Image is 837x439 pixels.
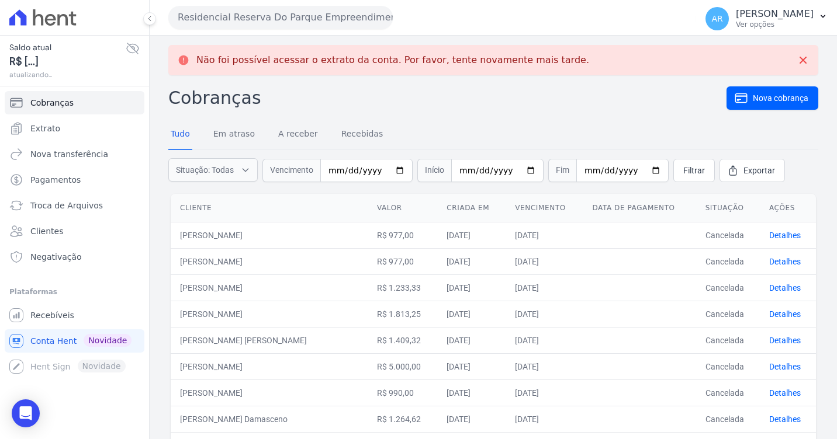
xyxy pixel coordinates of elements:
[696,2,837,35] button: AR [PERSON_NAME] Ver opções
[437,406,506,432] td: [DATE]
[9,41,126,54] span: Saldo atual
[583,194,696,222] th: Data de pagamento
[743,165,775,176] span: Exportar
[696,194,760,222] th: Situação
[437,248,506,274] td: [DATE]
[5,329,144,353] a: Conta Hent Novidade
[727,86,818,110] a: Nova cobrança
[30,148,108,160] span: Nova transferência
[196,54,589,66] p: Não foi possível acessar o extrato da conta. Por favor, tente novamente mais tarde.
[368,379,437,406] td: R$ 990,00
[506,379,583,406] td: [DATE]
[769,362,801,371] a: Detalhes
[696,327,760,353] td: Cancelada
[262,159,320,182] span: Vencimento
[9,285,140,299] div: Plataformas
[506,353,583,379] td: [DATE]
[696,353,760,379] td: Cancelada
[5,91,144,114] a: Cobranças
[696,301,760,327] td: Cancelada
[171,353,368,379] td: [PERSON_NAME]
[30,251,82,263] span: Negativação
[769,309,801,319] a: Detalhes
[171,274,368,301] td: [PERSON_NAME]
[84,334,132,347] span: Novidade
[696,274,760,301] td: Cancelada
[30,335,77,347] span: Conta Hent
[368,222,437,248] td: R$ 977,00
[171,301,368,327] td: [PERSON_NAME]
[368,301,437,327] td: R$ 1.813,25
[211,120,257,150] a: Em atraso
[769,231,801,240] a: Detalhes
[437,353,506,379] td: [DATE]
[711,15,722,23] span: AR
[368,406,437,432] td: R$ 1.264,62
[506,301,583,327] td: [DATE]
[696,248,760,274] td: Cancelada
[368,194,437,222] th: Valor
[437,222,506,248] td: [DATE]
[417,159,451,182] span: Início
[339,120,386,150] a: Recebidas
[769,336,801,345] a: Detalhes
[368,353,437,379] td: R$ 5.000,00
[506,327,583,353] td: [DATE]
[176,164,234,176] span: Situação: Todas
[171,222,368,248] td: [PERSON_NAME]
[673,159,715,182] a: Filtrar
[5,168,144,191] a: Pagamentos
[9,91,140,378] nav: Sidebar
[5,245,144,269] a: Negativação
[30,309,74,321] span: Recebíveis
[30,174,81,186] span: Pagamentos
[30,200,103,211] span: Troca de Arquivos
[5,219,144,243] a: Clientes
[171,406,368,432] td: [PERSON_NAME] Damasceno
[168,158,258,182] button: Situação: Todas
[168,85,727,111] h2: Cobranças
[276,120,320,150] a: A receber
[5,117,144,140] a: Extrato
[736,20,814,29] p: Ver opções
[437,327,506,353] td: [DATE]
[171,379,368,406] td: [PERSON_NAME]
[506,222,583,248] td: [DATE]
[769,388,801,398] a: Detalhes
[368,274,437,301] td: R$ 1.233,33
[506,406,583,432] td: [DATE]
[760,194,816,222] th: Ações
[683,165,705,176] span: Filtrar
[9,54,126,69] span: R$ [...]
[368,248,437,274] td: R$ 977,00
[769,414,801,424] a: Detalhes
[720,159,785,182] a: Exportar
[30,225,63,237] span: Clientes
[736,8,814,20] p: [PERSON_NAME]
[171,248,368,274] td: [PERSON_NAME]
[753,92,808,104] span: Nova cobrança
[171,194,368,222] th: Cliente
[437,379,506,406] td: [DATE]
[506,274,583,301] td: [DATE]
[696,406,760,432] td: Cancelada
[9,69,126,80] span: atualizando...
[5,304,144,327] a: Recebíveis
[548,159,576,182] span: Fim
[5,142,144,166] a: Nova transferência
[30,123,60,134] span: Extrato
[437,194,506,222] th: Criada em
[696,379,760,406] td: Cancelada
[437,274,506,301] td: [DATE]
[437,301,506,327] td: [DATE]
[506,194,583,222] th: Vencimento
[506,248,583,274] td: [DATE]
[368,327,437,353] td: R$ 1.409,32
[769,283,801,292] a: Detalhes
[12,399,40,427] div: Open Intercom Messenger
[30,97,74,109] span: Cobranças
[171,327,368,353] td: [PERSON_NAME] [PERSON_NAME]
[5,194,144,217] a: Troca de Arquivos
[168,120,192,150] a: Tudo
[168,6,393,29] button: Residencial Reserva Do Parque Empreendimento Imobiliario LTDA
